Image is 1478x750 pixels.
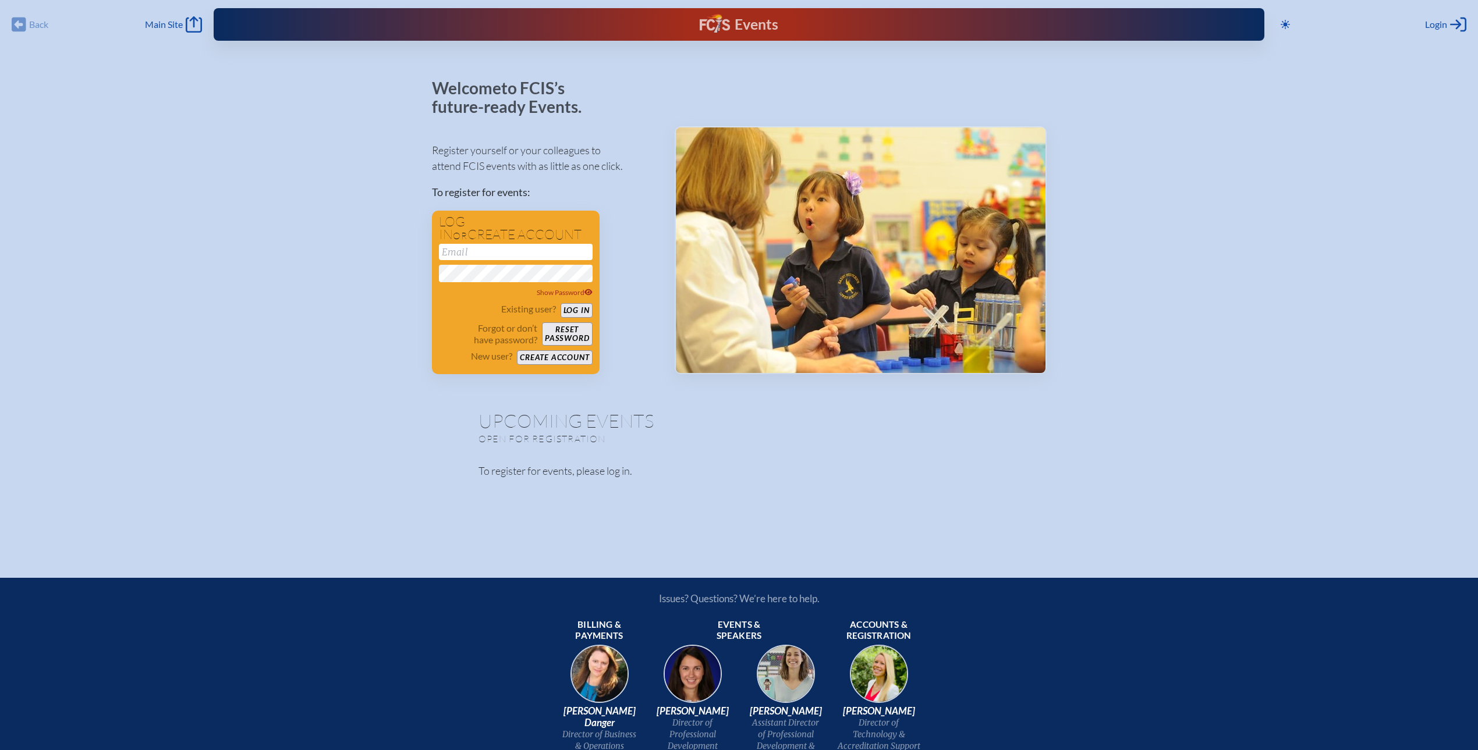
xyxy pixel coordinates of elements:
p: Forgot or don’t have password? [439,322,538,346]
p: New user? [471,350,512,362]
span: [PERSON_NAME] Danger [558,705,641,728]
img: 9c64f3fb-7776-47f4-83d7-46a341952595 [562,641,637,716]
a: Main Site [145,16,202,33]
span: [PERSON_NAME] [837,705,921,717]
span: [PERSON_NAME] [744,705,828,717]
span: Main Site [145,19,183,30]
h1: Log in create account [439,215,593,241]
p: Existing user? [501,303,556,315]
p: To register for events: [432,184,656,200]
img: 94e3d245-ca72-49ea-9844-ae84f6d33c0f [655,641,730,716]
p: Register yourself or your colleagues to attend FCIS events with as little as one click. [432,143,656,174]
h1: Upcoming Events [479,411,1000,430]
p: Open for registration [479,433,786,445]
button: Log in [561,303,593,318]
div: FCIS Events — Future ready [495,14,983,35]
button: Create account [517,350,592,365]
span: Events & speakers [697,619,781,642]
button: Resetpassword [542,322,592,346]
span: [PERSON_NAME] [651,705,735,717]
input: Email [439,244,593,260]
img: Events [676,127,1045,373]
span: Accounts & registration [837,619,921,642]
img: b1ee34a6-5a78-4519-85b2-7190c4823173 [842,641,916,716]
span: Login [1425,19,1447,30]
span: or [453,230,467,241]
p: Issues? Questions? We’re here to help. [534,592,944,605]
span: Show Password [537,288,593,297]
img: 545ba9c4-c691-43d5-86fb-b0a622cbeb82 [749,641,823,716]
span: Billing & payments [558,619,641,642]
p: Welcome to FCIS’s future-ready Events. [432,79,595,116]
p: To register for events, please log in. [479,463,1000,479]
